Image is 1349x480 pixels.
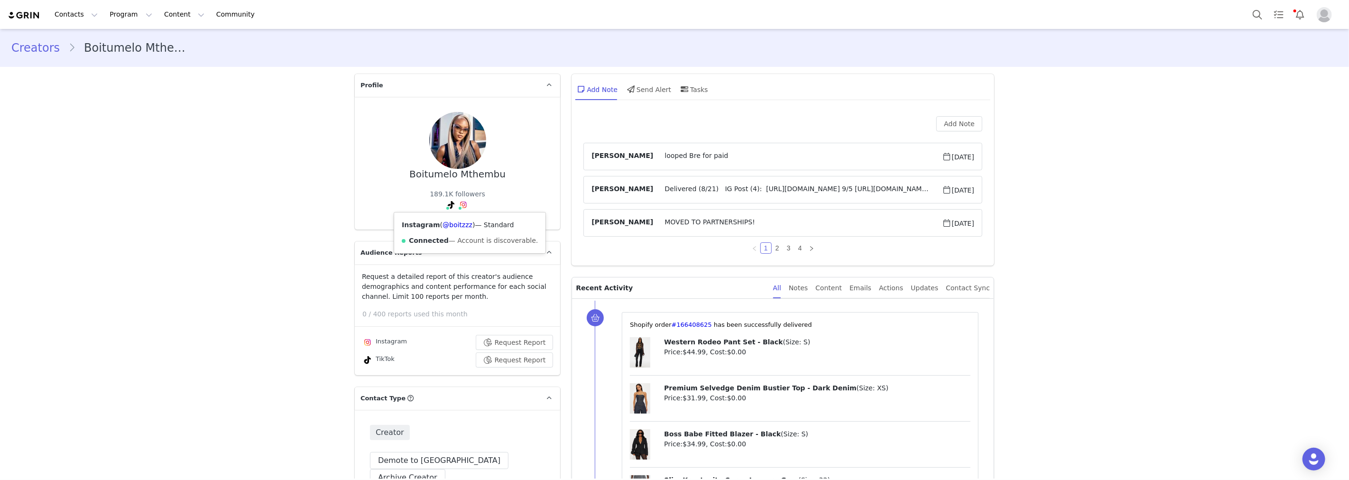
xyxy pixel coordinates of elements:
[809,246,814,251] i: icon: right
[409,169,506,180] div: Boitumelo Mthembu
[625,78,671,101] div: Send Alert
[784,430,806,438] span: Size: S
[679,78,708,101] div: Tasks
[4,4,323,27] p: Hi Boitumelo, You order has been accepted!
[761,243,771,253] a: 1
[211,4,265,25] a: Community
[364,339,371,346] img: instagram.svg
[942,184,974,195] span: [DATE]
[664,347,970,357] p: Price: , Cost:
[850,277,871,299] div: Emails
[4,75,61,83] strong: MONTH 3 NOTES:
[575,78,618,101] div: Add Note
[789,277,808,299] div: Notes
[749,242,760,254] li: Previous Page
[4,89,112,97] span: -Month 3 payment submitted [DATE].
[783,242,795,254] li: 3
[409,237,449,244] strong: Connected
[440,221,475,229] span: ( )
[683,348,706,356] span: $44.99
[795,242,806,254] li: 4
[806,242,817,254] li: Next Page
[4,46,61,54] strong: MONTH 2 NOTES:
[664,430,781,438] span: Boss Babe Fitted Blazer - Black
[942,151,974,162] span: [DATE]
[4,47,40,55] strong: Next Steps:
[815,277,842,299] div: Content
[785,338,808,346] span: Size: S
[362,337,407,348] div: Instagram
[942,217,974,229] span: [DATE]
[664,393,970,403] p: Price: , Cost:
[664,338,783,346] span: Western Rodeo Pant Set - Black
[1268,4,1289,25] a: Tasks
[360,394,406,403] span: Contact Type
[104,4,158,25] button: Program
[1311,7,1341,22] button: Profile
[653,151,942,162] span: looped Bre for paid
[1247,4,1268,25] button: Search
[1303,448,1325,471] div: Open Intercom Messenger
[795,243,805,253] a: 4
[430,189,485,199] div: 189.1K followers
[23,77,147,84] span: Sit tight and relax until your order delivers!
[1290,4,1311,25] button: Notifications
[362,309,560,319] p: 0 / 400 reports used this month
[727,394,746,402] span: $0.00
[664,439,970,449] p: Price: , Cost:
[653,217,942,229] span: MOVED TO PARTNERSHIPS!
[591,151,653,162] span: [PERSON_NAME]
[460,201,467,209] img: instagram.svg
[727,348,746,356] span: $0.00
[8,11,41,20] img: grin logo
[664,337,970,347] p: ( )
[752,246,758,251] i: icon: left
[4,160,61,168] strong: MONTH 6 NOTES:
[443,221,472,229] a: @boitzzz
[911,277,938,299] div: Updates
[772,243,783,253] a: 2
[936,116,982,131] button: Add Note
[4,118,59,125] span: -Hasn't started yet.
[11,39,68,56] a: Creators
[946,277,990,299] div: Contact Sync
[664,383,970,393] p: ( )
[158,4,210,25] button: Content
[760,242,772,254] li: 1
[4,132,61,139] strong: MONTH 5 NOTES:
[360,81,383,90] span: Profile
[630,321,812,328] span: ⁨Shopify⁩ order⁨ ⁩ has been successfully delivered
[4,103,61,111] strong: MONTH 4 NOTES:
[476,352,554,368] button: Request Report
[664,429,970,439] p: ( )
[360,248,422,258] span: Audience Reports
[784,243,794,253] a: 3
[576,277,765,298] p: Recent Activity
[683,394,706,402] span: $31.99
[653,184,942,195] span: Delivered (8/21) IG Post (4): [URL][DOMAIN_NAME] 9/5 [URL][DOMAIN_NAME] 9/9 [URL][DOMAIN_NAME] 9/...
[772,242,783,254] li: 2
[4,32,112,40] span: -Month 1 payment submitted [DATE].
[362,354,395,366] div: TikTok
[773,277,781,299] div: All
[879,277,903,299] div: Actions
[475,221,514,229] span: — Standard
[402,221,440,229] strong: Instagram
[591,184,653,195] span: [PERSON_NAME]
[370,452,508,469] button: Demote to [GEOGRAPHIC_DATA]
[4,33,323,41] p: Please stay in touch with your account manager once you receive your package.
[859,384,886,392] span: Size: XS
[429,112,486,169] img: caf6d97f-f442-4474-ad61-32b6d8422366.jpg
[683,440,706,448] span: $34.99
[23,62,197,69] span: Like & comment on at least 3 posts on our Instagram
[449,237,538,244] span: — Account is discoverable.
[49,4,103,25] button: Contacts
[1317,7,1332,22] img: placeholder-profile.jpg
[727,440,746,448] span: $0.00
[4,175,59,182] span: -Hasn't started yet.
[23,69,323,77] li: [URL][DOMAIN_NAME]
[4,61,112,68] span: -Month 2 payment submitted [DATE].
[138,4,190,11] strong: MONTHLY DEAL
[671,321,711,328] a: #166408625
